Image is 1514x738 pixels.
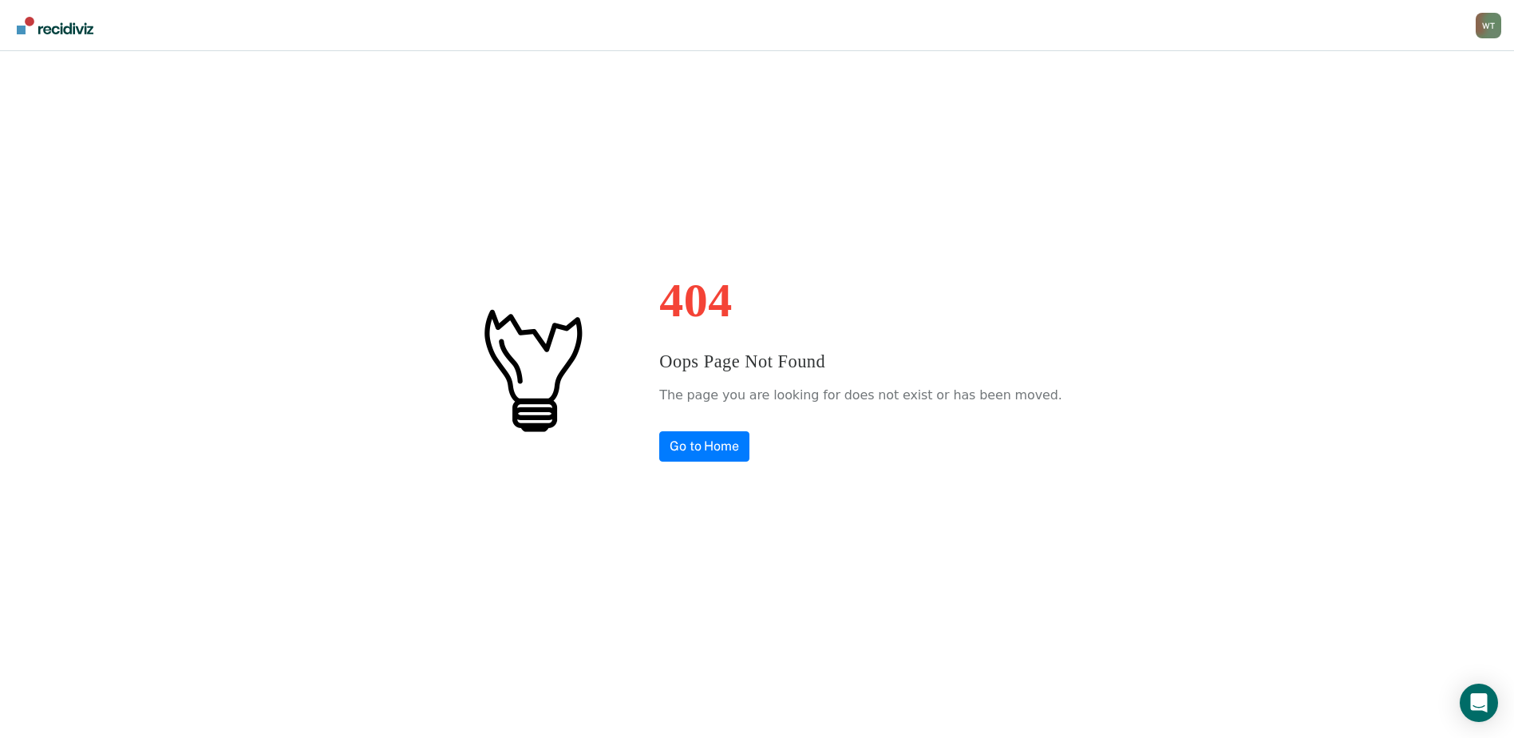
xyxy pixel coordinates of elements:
[1476,13,1501,38] div: W T
[1476,13,1501,38] button: Profile dropdown button
[659,276,1061,324] h1: 404
[659,383,1061,407] p: The page you are looking for does not exist or has been moved.
[659,348,1061,375] h3: Oops Page Not Found
[659,431,749,462] a: Go to Home
[1460,684,1498,722] div: Open Intercom Messenger
[17,17,93,34] img: Recidiviz
[452,289,611,449] img: #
